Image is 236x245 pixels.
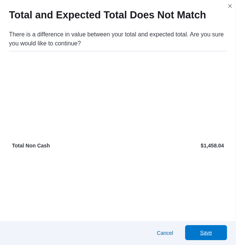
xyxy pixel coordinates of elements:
div: There is a difference in value between your total and expected total. Are you sure you would like... [9,30,227,48]
button: Cancel [154,225,176,240]
span: Cancel [157,229,173,237]
button: Closes this modal window [226,2,235,11]
p: $1,458.04 [120,142,224,149]
h1: Total and Expected Total Does Not Match [9,9,206,21]
button: Save [185,225,227,240]
p: Total Non Cash [12,142,117,149]
span: Save [200,229,212,236]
